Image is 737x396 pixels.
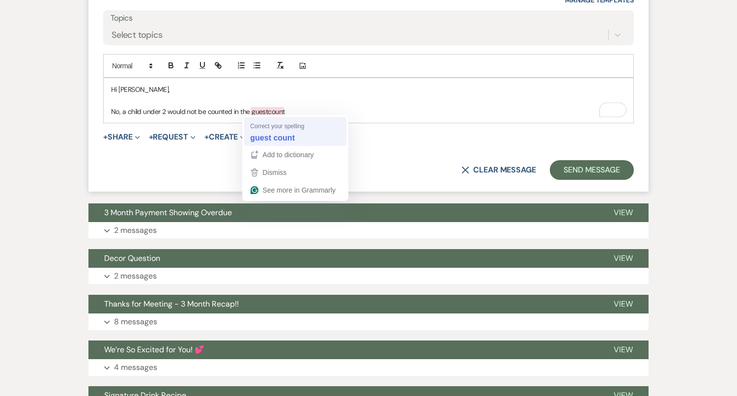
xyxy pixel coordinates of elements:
p: 4 messages [114,361,157,374]
span: Thanks for Meeting - 3 Month Recap!! [104,299,239,309]
button: View [598,340,649,359]
button: 8 messages [88,313,649,330]
span: We’re So Excited for You! 💕 [104,344,204,355]
label: Topics [111,11,626,26]
button: Send Message [550,160,634,180]
button: We’re So Excited for You! 💕 [88,340,598,359]
button: View [598,249,649,268]
div: Select topics [112,28,163,42]
span: View [614,253,633,263]
button: View [598,203,649,222]
button: Decor Question [88,249,598,268]
button: Clear message [461,166,536,174]
button: Create [204,133,245,141]
button: Thanks for Meeting - 3 Month Recap!! [88,295,598,313]
span: View [614,299,633,309]
button: View [598,295,649,313]
div: To enrich screen reader interactions, please activate Accessibility in Grammarly extension settings [104,78,633,123]
button: 2 messages [88,222,649,239]
span: View [614,344,633,355]
button: 2 messages [88,268,649,284]
span: + [103,133,108,141]
span: Decor Question [104,253,160,263]
p: 2 messages [114,224,157,237]
span: View [614,207,633,218]
button: 4 messages [88,359,649,376]
p: No, a child under 2 would not be counted in the guestcount [111,106,626,117]
span: + [149,133,153,141]
p: 2 messages [114,270,157,283]
button: 3 Month Payment Showing Overdue [88,203,598,222]
p: 8 messages [114,315,157,328]
span: + [204,133,209,141]
button: Request [149,133,196,141]
span: 3 Month Payment Showing Overdue [104,207,232,218]
p: Hi [PERSON_NAME], [111,84,626,95]
button: Share [103,133,140,141]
